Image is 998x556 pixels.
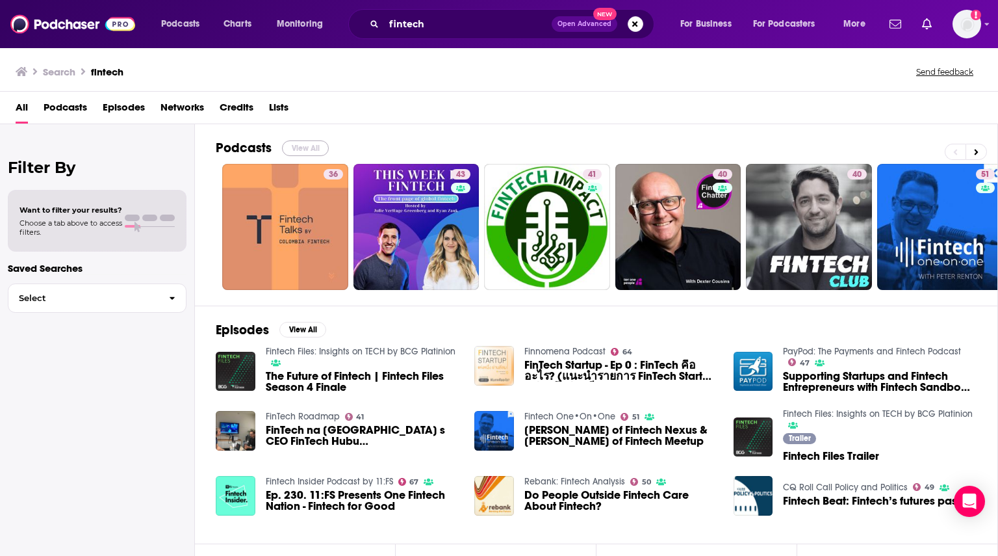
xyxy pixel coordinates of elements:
span: 64 [622,349,632,355]
a: The Future of Fintech | Fintech Files Season 4 Finale [266,371,459,393]
a: 40 [847,169,867,179]
h2: Filter By [8,158,186,177]
h3: fintech [91,66,123,78]
a: PodcastsView All [216,140,329,156]
a: 36 [222,164,348,290]
a: Fintech One•On•One [524,411,615,422]
a: Lists [269,97,288,124]
span: 41 [588,168,596,181]
img: Ep. 230. 11:FS Presents One Fintech Nation - Fintech for Good [216,476,255,516]
input: Search podcasts, credits, & more... [384,14,552,34]
span: Podcasts [161,15,199,33]
img: FinTech na Slovensku s CEO FinTech Hubu Slovakia Jurajom Kralikom a podpředsedou Slovenské FinTec... [216,411,255,451]
a: 41 [583,169,602,179]
button: open menu [152,14,216,34]
a: Fintech Files Trailer [783,451,879,462]
button: Send feedback [912,66,977,77]
span: 41 [356,414,364,420]
a: Networks [160,97,204,124]
a: FinTech na Slovensku s CEO FinTech Hubu Slovakia Jurajom Kralikom a podpředsedou Slovenské FinTec... [266,425,459,447]
span: Open Advanced [557,21,611,27]
h3: Search [43,66,75,78]
img: Do People Outside Fintech Care About Fintech? [474,476,514,516]
a: 49 [913,483,934,491]
img: FinTech Startup - Ep 0 : FinTech คืออะไร? (แนะนำรายการ FinTech Startup แห่งหนึ่งย่านสีลม) [474,346,514,386]
button: open menu [834,14,882,34]
a: EpisodesView All [216,322,326,338]
button: Show profile menu [953,10,981,38]
button: View All [282,140,329,156]
a: 40 [746,164,872,290]
img: Supporting Startups and Fintech Entrepreneurs with Fintech Sandbox's Kelly Fryer [734,352,773,391]
span: FinTech Startup - Ep 0 : FinTech คืออะไร? (แนะนำรายการ FinTech Startup แห่งหนึ่งย่านสีลม) [524,360,718,382]
a: Episodes [103,97,145,124]
a: Finnomena Podcast [524,346,606,357]
span: 47 [800,360,810,366]
a: 64 [611,348,632,356]
a: CQ Roll Call Policy and Politics [783,482,908,493]
span: 49 [925,484,934,490]
a: 43 [451,169,470,179]
span: Charts [224,15,251,33]
button: Select [8,284,186,313]
img: Bo Brustkern of Fintech Nexus & Jon Lear of Fintech Meetup [474,411,514,451]
span: Podcasts [44,97,87,124]
a: All [16,97,28,124]
span: Supporting Startups and Fintech Entrepreneurs with Fintech Sandbox's [PERSON_NAME] [783,371,977,393]
button: open menu [671,14,748,34]
span: For Podcasters [753,15,815,33]
a: Charts [215,14,259,34]
a: Fintech Files Trailer [734,417,773,457]
button: open menu [745,14,834,34]
a: 43 [353,164,480,290]
a: Ep. 230. 11:FS Presents One Fintech Nation - Fintech for Good [266,490,459,512]
span: Choose a tab above to access filters. [19,218,122,237]
img: User Profile [953,10,981,38]
a: 40 [713,169,732,179]
a: 41 [484,164,610,290]
a: Show notifications dropdown [917,13,937,35]
a: Supporting Startups and Fintech Entrepreneurs with Fintech Sandbox's Kelly Fryer [783,371,977,393]
span: 51 [981,168,990,181]
span: 67 [409,479,418,485]
span: Trailer [789,434,811,442]
a: Fintech Beat: Fintech’s futures past [734,476,773,516]
button: Open AdvancedNew [552,16,617,32]
a: Fintech Files: Insights on TECH by BCG Platinion [266,346,455,357]
a: 67 [398,478,419,486]
a: Show notifications dropdown [884,13,906,35]
span: Logged in as cmand-s [953,10,981,38]
a: Do People Outside Fintech Care About Fintech? [524,490,718,512]
button: open menu [268,14,340,34]
span: New [593,8,617,20]
span: Monitoring [277,15,323,33]
a: 50 [630,478,651,486]
span: 40 [718,168,727,181]
span: 40 [852,168,862,181]
svg: Add a profile image [971,10,981,20]
a: 41 [345,413,365,421]
img: The Future of Fintech | Fintech Files Season 4 Finale [216,352,255,391]
button: View All [279,322,326,338]
a: 51 [976,169,995,179]
a: Fintech Beat: Fintech’s futures past [783,496,960,507]
span: More [843,15,865,33]
a: Fintech Files: Insights on TECH by BCG Platinion [783,408,973,419]
img: Podchaser - Follow, Share and Rate Podcasts [10,12,135,36]
div: Search podcasts, credits, & more... [361,9,667,39]
span: [PERSON_NAME] of Fintech Nexus & [PERSON_NAME] of Fintech Meetup [524,425,718,447]
a: PayPod: The Payments and Fintech Podcast [783,346,961,357]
